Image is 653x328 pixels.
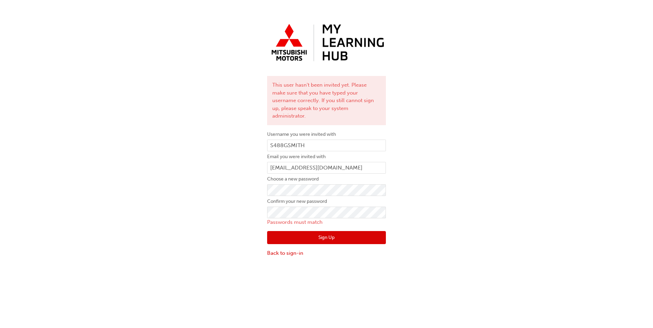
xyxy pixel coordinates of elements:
[267,130,386,139] label: Username you were invited with
[267,231,386,244] button: Sign Up
[267,175,386,183] label: Choose a new password
[267,140,386,151] input: Username
[267,249,386,257] a: Back to sign-in
[267,197,386,206] label: Confirm your new password
[267,21,386,66] img: mmal
[267,218,386,226] p: Passwords must match
[267,153,386,161] label: Email you were invited with
[267,76,386,125] div: This user hasn't been invited yet. Please make sure that you have typed your username correctly. ...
